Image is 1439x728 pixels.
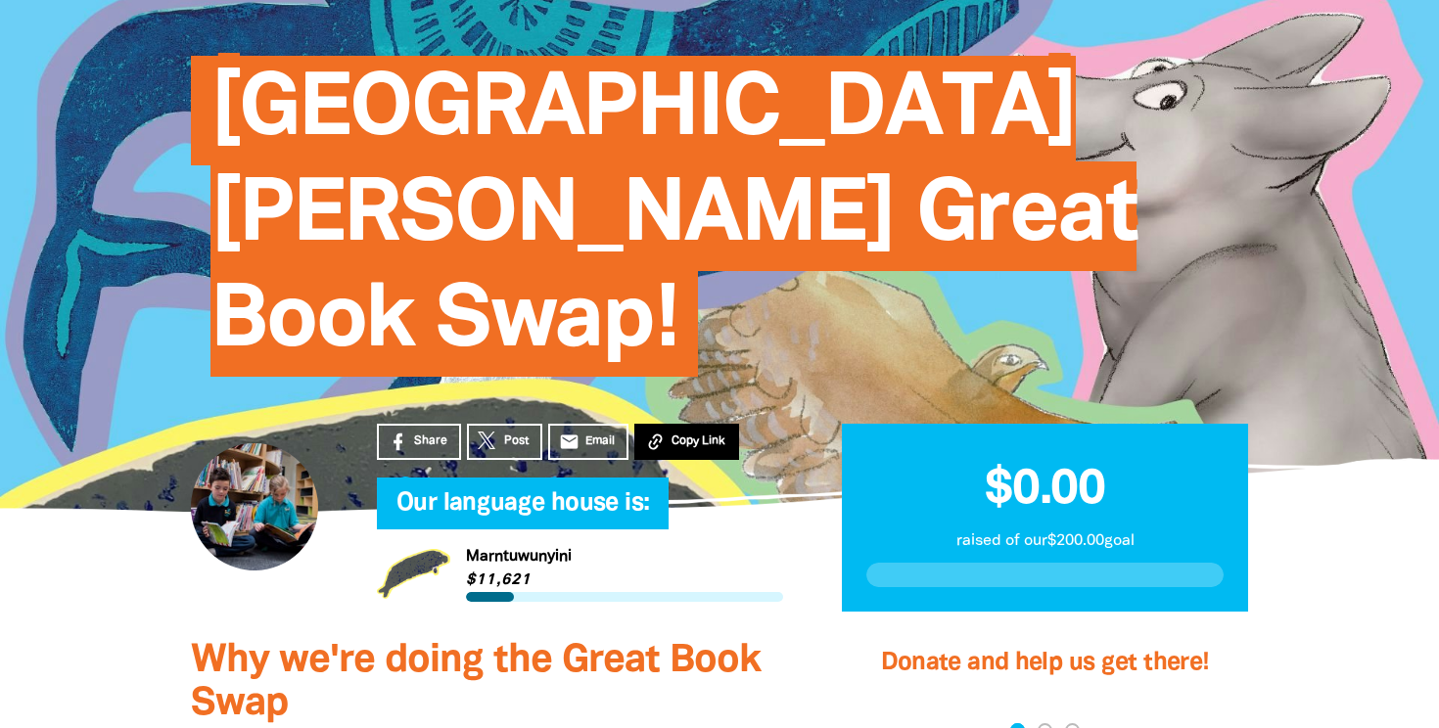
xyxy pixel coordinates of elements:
[585,432,615,450] span: Email
[210,70,1137,377] span: [GEOGRAPHIC_DATA][PERSON_NAME] Great Book Swap!
[396,492,649,529] span: Our language house is:
[377,510,783,522] h6: My Team
[866,529,1224,553] p: raised of our $200.00 goal
[985,468,1105,513] span: $0.00
[467,424,542,460] a: Post
[634,424,739,460] button: Copy Link
[672,432,725,450] span: Copy Link
[881,652,1210,674] span: Donate and help us get there!
[559,432,580,452] i: email
[548,424,628,460] a: emailEmail
[191,643,761,722] span: Why we're doing the Great Book Swap
[504,432,529,450] span: Post
[414,432,447,450] span: Share
[377,424,461,460] a: Share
